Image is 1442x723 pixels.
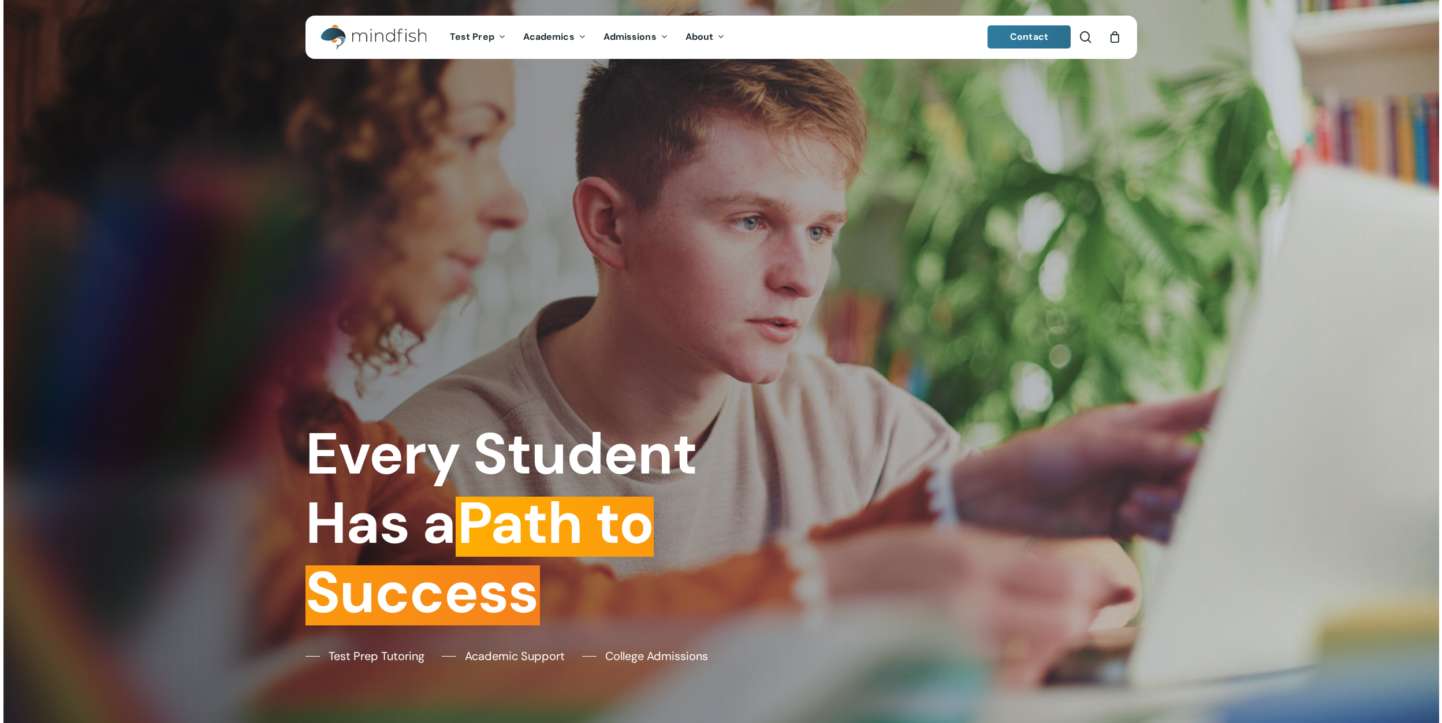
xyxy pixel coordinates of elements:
[523,31,575,43] span: Academics
[685,31,714,43] span: About
[305,420,713,628] h1: Every Student Has a
[988,25,1071,49] a: Contact
[442,647,565,665] a: Academic Support
[677,32,734,42] a: About
[465,647,565,665] span: Academic Support
[595,32,677,42] a: Admissions
[1109,31,1121,43] a: Cart
[450,31,494,43] span: Test Prep
[305,647,424,665] a: Test Prep Tutoring
[605,647,708,665] span: College Admissions
[441,16,733,59] nav: Main Menu
[441,32,515,42] a: Test Prep
[305,486,654,630] em: Path to Success
[582,647,708,665] a: College Admissions
[515,32,595,42] a: Academics
[603,31,657,43] span: Admissions
[305,16,1137,59] header: Main Menu
[329,647,424,665] span: Test Prep Tutoring
[1010,31,1048,43] span: Contact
